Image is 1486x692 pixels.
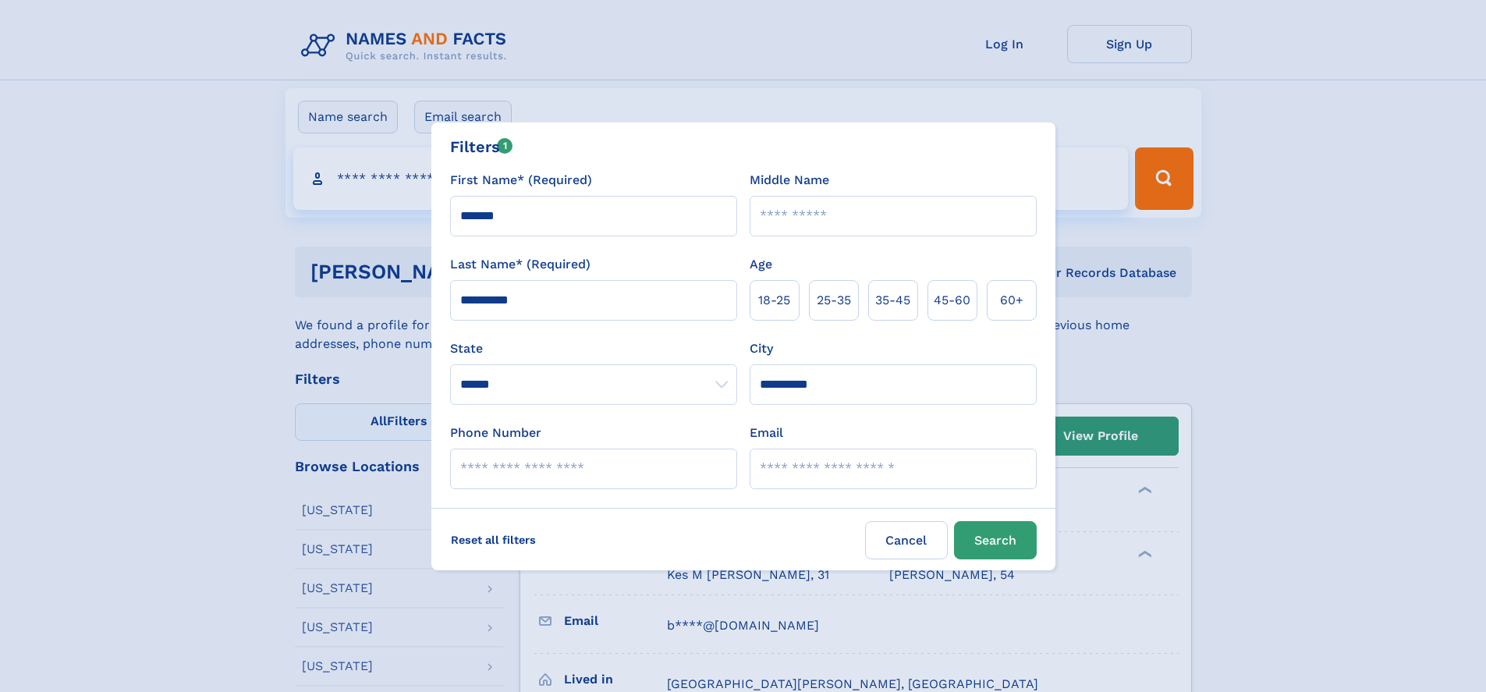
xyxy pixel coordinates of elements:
div: Filters [450,135,513,158]
label: Reset all filters [441,521,546,559]
span: 45‑60 [934,291,970,310]
label: State [450,339,737,358]
span: 18‑25 [758,291,790,310]
label: City [750,339,773,358]
label: Email [750,424,783,442]
button: Search [954,521,1037,559]
label: Last Name* (Required) [450,255,590,274]
span: 35‑45 [875,291,910,310]
span: 25‑35 [817,291,851,310]
label: Phone Number [450,424,541,442]
label: First Name* (Required) [450,171,592,190]
label: Middle Name [750,171,829,190]
label: Cancel [865,521,948,559]
label: Age [750,255,772,274]
span: 60+ [1000,291,1023,310]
